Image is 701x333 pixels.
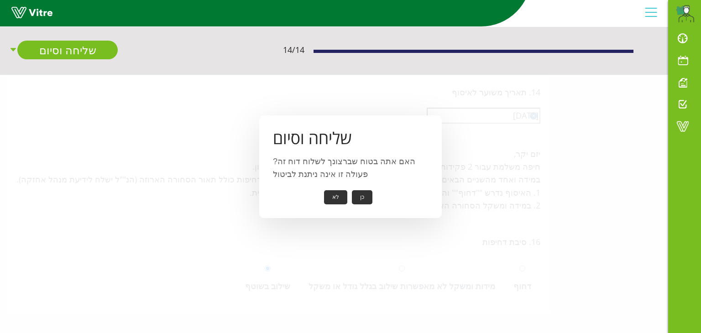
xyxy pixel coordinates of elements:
span: caret-down [9,41,17,59]
button: לא [324,190,347,204]
div: האם אתה בטוח שברצונך לשלוח דוח זה? פעולה זו אינה ניתנת לביטול [259,115,442,218]
button: כן [352,190,372,204]
h1: שליחה וסיום [273,129,428,147]
span: 14 / 14 [283,43,304,56]
a: שליחה וסיום [17,41,118,59]
img: d79e9f56-8524-49d2-b467-21e72f93baff.png [676,5,694,23]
